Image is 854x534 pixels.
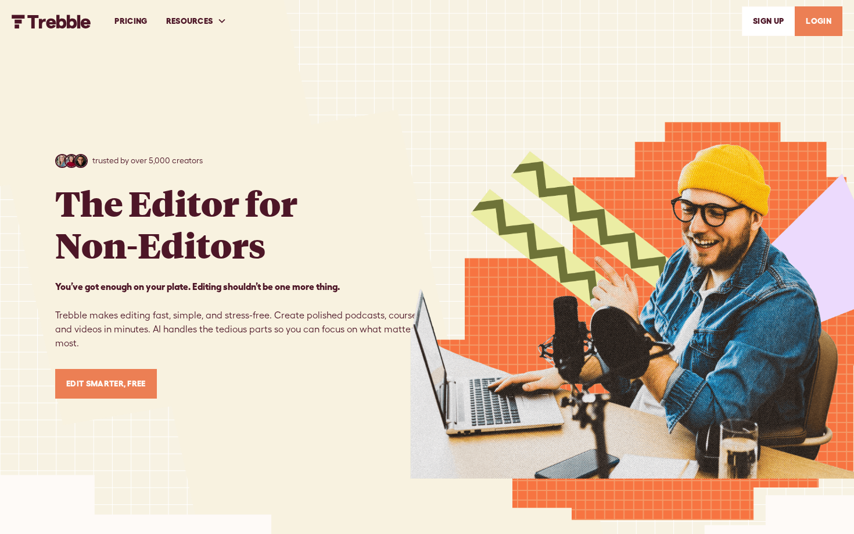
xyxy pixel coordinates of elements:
div: RESOURCES [166,15,213,27]
strong: You’ve got enough on your plate. Editing shouldn’t be one more thing. ‍ [55,281,340,292]
a: PRICING [105,1,156,41]
a: SIGn UP [742,6,795,36]
a: home [12,13,91,28]
div: RESOURCES [157,1,236,41]
img: Trebble FM Logo [12,15,91,28]
a: Edit Smarter, Free [55,369,157,399]
h1: The Editor for Non-Editors [55,182,297,266]
p: Trebble makes editing fast, simple, and stress-free. Create polished podcasts, courses, and video... [55,279,427,350]
a: LOGIN [795,6,842,36]
p: trusted by over 5,000 creators [92,155,203,167]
